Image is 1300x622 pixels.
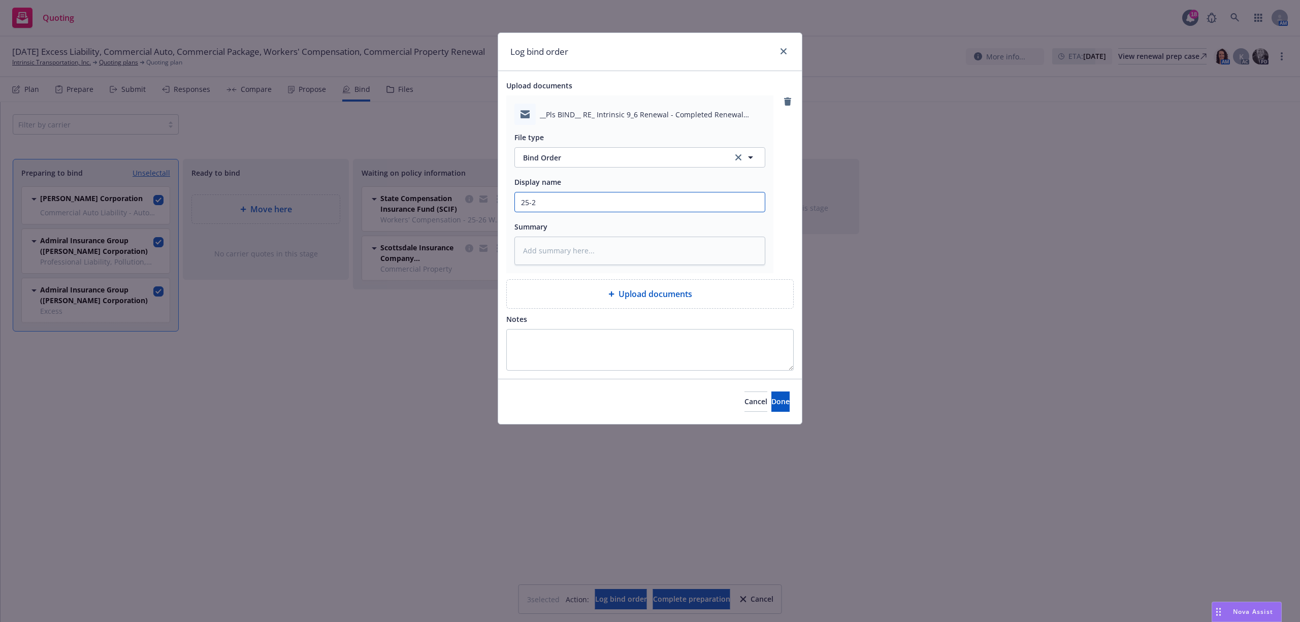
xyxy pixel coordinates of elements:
[523,152,722,163] span: Bind Order
[777,45,790,57] a: close
[515,192,765,212] input: Add display name here...
[771,391,790,412] button: Done
[744,397,767,406] span: Cancel
[1212,602,1225,621] div: Drag to move
[506,279,794,309] div: Upload documents
[1233,607,1273,616] span: Nova Assist
[506,81,572,90] span: Upload documents
[506,314,527,324] span: Notes
[1212,602,1282,622] button: Nova Assist
[744,391,767,412] button: Cancel
[510,45,568,58] h1: Log bind order
[782,95,794,108] a: remove
[514,133,544,142] span: File type
[514,147,765,168] button: Bind Orderclear selection
[540,109,765,120] span: __Pls BIND__ RE_ Intrinsic 9_6 Renewal - Completed Renewal Apps.msg
[771,397,790,406] span: Done
[732,151,744,163] a: clear selection
[514,177,561,187] span: Display name
[619,288,692,300] span: Upload documents
[514,222,547,232] span: Summary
